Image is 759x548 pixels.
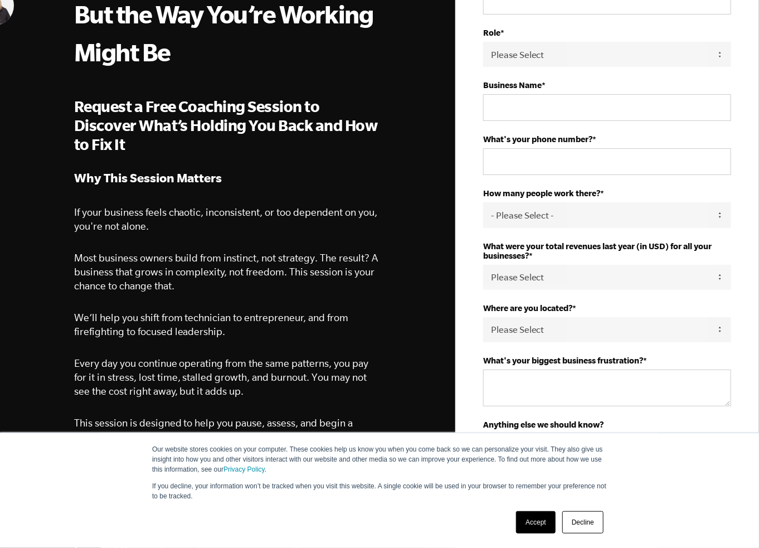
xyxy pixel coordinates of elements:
strong: What's your phone number? [483,134,592,144]
p: If you decline, your information won’t be tracked when you visit this website. A single cookie wi... [152,481,607,501]
strong: What's your biggest business frustration? [483,356,643,365]
strong: Why This Session Matters [74,171,222,185]
strong: Role [483,28,500,37]
span: Most business owners build from instinct, not strategy. The result? A business that grows in comp... [74,252,378,292]
strong: What were your total revenues last year (in USD) for all your businesses? [483,241,712,260]
p: Our website stores cookies on your computer. These cookies help us know you when you come back so... [152,444,607,474]
span: This session is designed to help you pause, assess, and begin a better path forward. [74,417,353,443]
a: Accept [516,511,556,534]
span: If your business feels chaotic, inconsistent, or too dependent on you, you're not alone. [74,206,378,232]
span: Request a Free Coaching Session to Discover What’s Holding You Back and How to Fix It [74,98,378,153]
span: Every day you continue operating from the same patterns, you pay for it in stress, lost time, sta... [74,357,369,397]
strong: Business Name [483,80,542,90]
strong: Anything else we should know? [483,420,604,429]
span: We’ll help you shift from technician to entrepreneur, and from firefighting to focused leadership. [74,312,349,337]
strong: How many people work there? [483,188,600,198]
strong: Where are you located? [483,303,572,313]
a: Privacy Policy [223,465,265,473]
a: Decline [562,511,604,534]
